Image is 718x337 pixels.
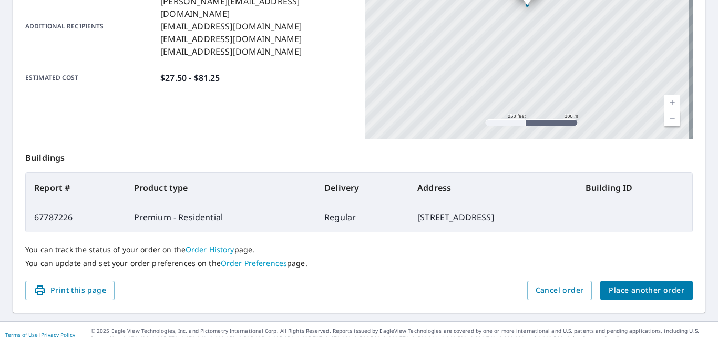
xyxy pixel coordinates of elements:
[664,95,680,110] a: Current Level 17, Zoom In
[26,202,126,232] td: 67787226
[25,259,693,268] p: You can update and set your order preferences on the page.
[126,173,316,202] th: Product type
[316,173,409,202] th: Delivery
[609,284,684,297] span: Place another order
[160,45,353,58] p: [EMAIL_ADDRESS][DOMAIN_NAME]
[34,284,106,297] span: Print this page
[527,281,592,300] button: Cancel order
[409,173,577,202] th: Address
[26,173,126,202] th: Report #
[664,110,680,126] a: Current Level 17, Zoom Out
[221,258,287,268] a: Order Preferences
[25,281,115,300] button: Print this page
[160,20,353,33] p: [EMAIL_ADDRESS][DOMAIN_NAME]
[25,139,693,172] p: Buildings
[160,33,353,45] p: [EMAIL_ADDRESS][DOMAIN_NAME]
[409,202,577,232] td: [STREET_ADDRESS]
[160,72,220,84] p: $27.50 - $81.25
[186,244,234,254] a: Order History
[25,245,693,254] p: You can track the status of your order on the page.
[126,202,316,232] td: Premium - Residential
[600,281,693,300] button: Place another order
[577,173,692,202] th: Building ID
[536,284,584,297] span: Cancel order
[25,72,156,84] p: Estimated cost
[316,202,409,232] td: Regular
